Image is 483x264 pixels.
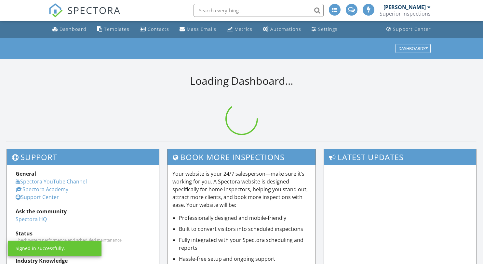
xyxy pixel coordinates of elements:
div: Superior Inspections [380,10,431,17]
li: Built to convert visitors into scheduled inspections [179,225,311,233]
li: Fully integrated with your Spectora scheduling and reports [179,236,311,252]
div: [PERSON_NAME] [383,4,426,10]
a: Metrics [224,23,255,35]
img: The Best Home Inspection Software - Spectora [48,3,63,18]
a: Contacts [137,23,172,35]
a: Spectora YouTube Channel [16,178,87,185]
a: Spectora HQ [16,216,47,223]
div: Status [16,230,150,237]
div: Contacts [148,26,169,32]
button: Dashboards [396,44,431,53]
h3: Support [7,149,159,165]
li: Professionally designed and mobile-friendly [179,214,311,222]
a: Mass Emails [177,23,219,35]
a: Dashboard [50,23,89,35]
div: Signed in successfully. [16,245,65,252]
div: Settings [318,26,338,32]
a: Support Center [16,194,59,201]
div: Support Center [393,26,431,32]
div: Automations [270,26,301,32]
a: SPECTORA [48,9,121,22]
div: Dashboard [60,26,87,32]
h3: Latest Updates [324,149,476,165]
p: Your website is your 24/7 salesperson—make sure it’s working for you. A Spectora website is desig... [172,170,311,209]
span: SPECTORA [67,3,121,17]
li: Hassle-free setup and ongoing support [179,255,311,263]
div: Dashboards [398,46,428,51]
strong: General [16,170,36,177]
a: Settings [309,23,340,35]
a: Support Center [384,23,434,35]
a: Automations (Advanced) [260,23,304,35]
div: Mass Emails [187,26,216,32]
div: Templates [104,26,129,32]
div: Check system performance and scheduled maintenance. [16,237,150,243]
a: Templates [94,23,132,35]
div: Ask the community [16,207,150,215]
a: Spectora Academy [16,186,68,193]
div: Metrics [235,26,252,32]
h3: Book More Inspections [168,149,316,165]
input: Search everything... [194,4,324,17]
